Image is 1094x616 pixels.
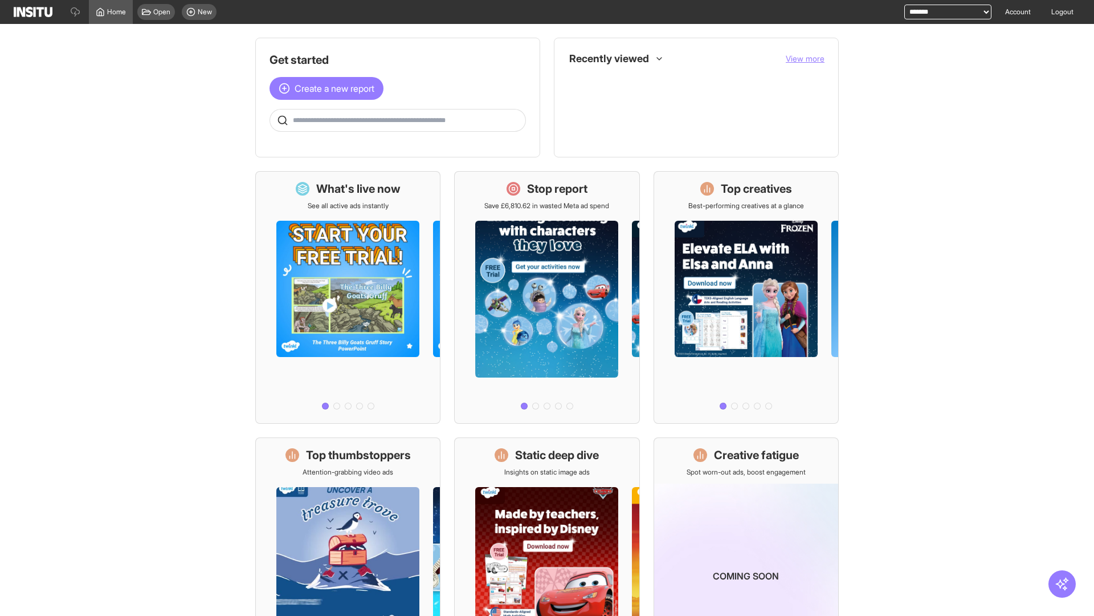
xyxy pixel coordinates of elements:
[527,181,587,197] h1: Stop report
[153,7,170,17] span: Open
[14,7,52,17] img: Logo
[654,171,839,424] a: Top creativesBest-performing creatives at a glance
[721,181,792,197] h1: Top creatives
[454,171,639,424] a: Stop reportSave £6,810.62 in wasted Meta ad spend
[688,201,804,210] p: Best-performing creatives at a glance
[786,54,824,63] span: View more
[484,201,609,210] p: Save £6,810.62 in wasted Meta ad spend
[295,82,374,95] span: Create a new report
[308,201,389,210] p: See all active ads instantly
[255,171,440,424] a: What's live nowSee all active ads instantly
[270,77,383,100] button: Create a new report
[270,52,526,68] h1: Get started
[316,181,401,197] h1: What's live now
[515,447,599,463] h1: Static deep dive
[303,468,393,477] p: Attention-grabbing video ads
[504,468,590,477] p: Insights on static image ads
[306,447,411,463] h1: Top thumbstoppers
[107,7,126,17] span: Home
[198,7,212,17] span: New
[786,53,824,64] button: View more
